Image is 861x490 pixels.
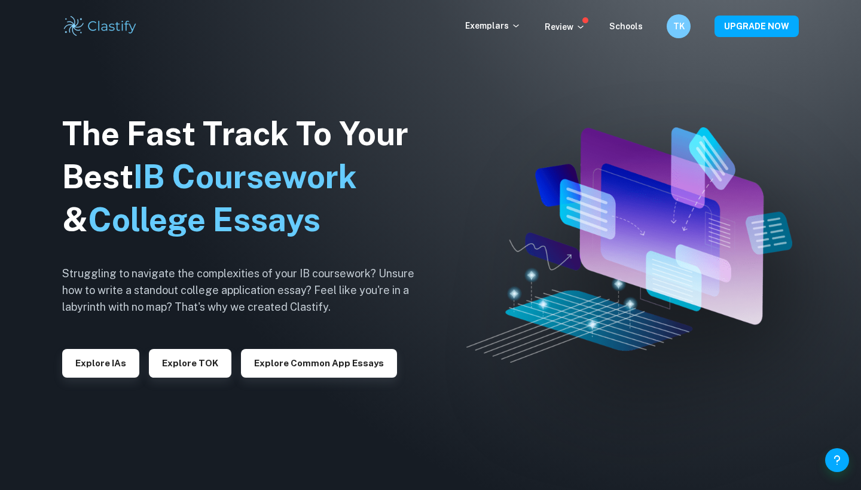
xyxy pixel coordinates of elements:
[62,349,139,378] button: Explore IAs
[62,357,139,368] a: Explore IAs
[825,448,849,472] button: Help and Feedback
[241,357,397,368] a: Explore Common App essays
[149,349,231,378] button: Explore TOK
[88,201,320,238] span: College Essays
[62,265,433,316] h6: Struggling to navigate the complexities of your IB coursework? Unsure how to write a standout col...
[465,19,521,32] p: Exemplars
[133,158,357,195] span: IB Coursework
[609,22,643,31] a: Schools
[62,14,138,38] img: Clastify logo
[545,20,585,33] p: Review
[149,357,231,368] a: Explore TOK
[667,14,691,38] button: TK
[672,20,686,33] h6: TK
[466,127,792,363] img: Clastify hero
[62,112,433,241] h1: The Fast Track To Your Best &
[241,349,397,378] button: Explore Common App essays
[715,16,799,37] button: UPGRADE NOW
